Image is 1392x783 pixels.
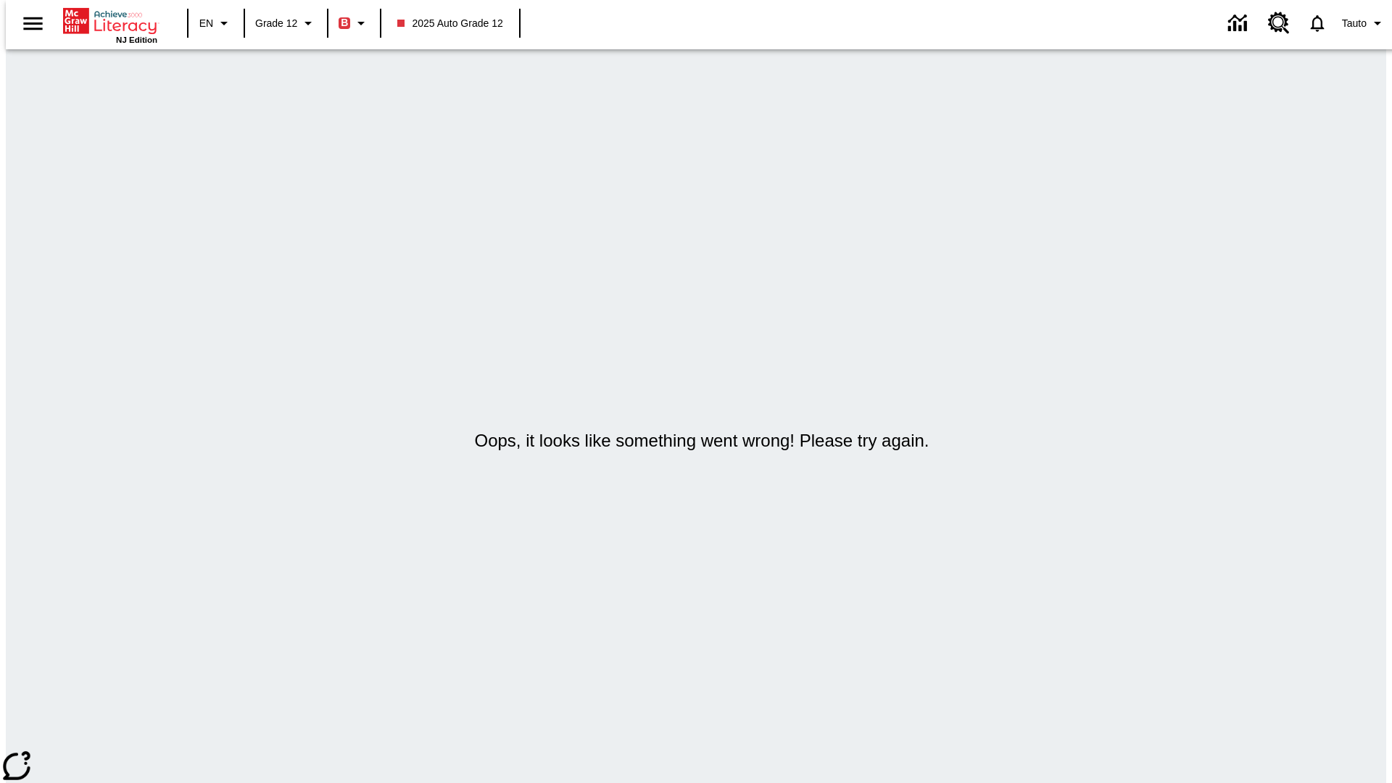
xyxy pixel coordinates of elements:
[397,16,502,31] span: 2025 Auto Grade 12
[1219,4,1259,43] a: Data Center
[63,5,157,44] div: Home
[193,10,239,36] button: Language: EN, Select a language
[199,16,213,31] span: EN
[1298,4,1336,42] a: Notifications
[255,16,297,31] span: Grade 12
[12,2,54,45] button: Open side menu
[333,10,376,36] button: Boost Class color is red. Change class color
[475,429,929,452] h5: Oops, it looks like something went wrong! Please try again.
[249,10,323,36] button: Grade: Grade 12, Select a grade
[116,36,157,44] span: NJ Edition
[1336,10,1392,36] button: Profile/Settings
[1259,4,1298,43] a: Resource Center, Will open in new tab
[1342,16,1367,31] span: Tauto
[341,14,348,32] span: B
